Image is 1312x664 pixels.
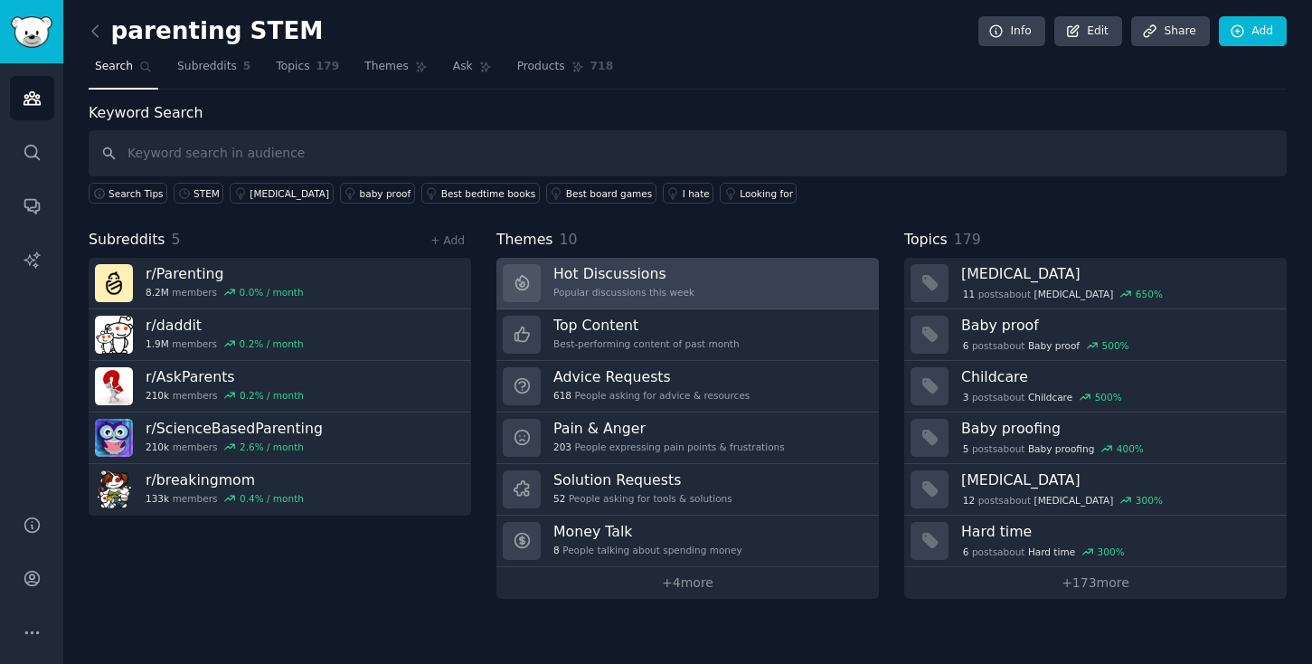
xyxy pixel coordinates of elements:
[904,229,948,251] span: Topics
[146,286,169,299] span: 8.2M
[961,470,1274,489] h3: [MEDICAL_DATA]
[511,52,619,90] a: Products718
[89,309,471,361] a: r/daddit1.9Mmembers0.2% / month
[146,389,304,402] div: members
[961,316,1274,335] h3: Baby proof
[1054,16,1122,47] a: Edit
[496,309,879,361] a: Top ContentBest-performing content of past month
[146,441,323,453] div: members
[683,187,710,200] div: I hate
[89,464,471,516] a: r/breakingmom133kmembers0.4% / month
[553,441,785,453] div: People expressing pain points & frustrations
[740,187,793,200] div: Looking for
[496,516,879,567] a: Money Talk8People talking about spending money
[904,413,1287,464] a: Baby proofing5postsaboutBaby proofing400%
[171,52,257,90] a: Subreddits5
[453,59,473,75] span: Ask
[240,286,304,299] div: 0.0 % / month
[146,337,169,350] span: 1.9M
[553,522,742,541] h3: Money Talk
[95,367,133,405] img: AskParents
[961,286,1165,302] div: post s about
[89,258,471,309] a: r/Parenting8.2Mmembers0.0% / month
[963,391,969,403] span: 3
[496,567,879,599] a: +4more
[553,544,560,556] span: 8
[904,258,1287,309] a: [MEDICAL_DATA]11postsabout[MEDICAL_DATA]650%
[496,361,879,413] a: Advice Requests618People asking for advice & resources
[146,367,304,386] h3: r/ AskParents
[447,52,498,90] a: Ask
[146,286,304,299] div: members
[1219,16,1287,47] a: Add
[560,231,578,248] span: 10
[904,464,1287,516] a: [MEDICAL_DATA]12postsabout[MEDICAL_DATA]300%
[89,183,167,204] button: Search Tips
[963,339,969,352] span: 6
[240,441,304,453] div: 2.6 % / month
[230,183,333,204] a: [MEDICAL_DATA]
[146,264,304,283] h3: r/ Parenting
[963,545,969,558] span: 6
[566,187,653,200] div: Best board games
[95,316,133,354] img: daddit
[553,441,571,453] span: 203
[146,337,304,350] div: members
[904,309,1287,361] a: Baby proof6postsaboutBaby proof500%
[961,441,1146,457] div: post s about
[316,59,340,75] span: 179
[961,522,1274,541] h3: Hard time
[553,389,750,402] div: People asking for advice & resources
[109,187,164,200] span: Search Tips
[1095,391,1122,403] div: 500 %
[89,130,1287,176] input: Keyword search in audience
[174,183,223,204] a: STEM
[89,361,471,413] a: r/AskParents210kmembers0.2% / month
[553,492,565,505] span: 52
[430,234,465,247] a: + Add
[496,413,879,464] a: Pain & Anger203People expressing pain points & frustrations
[360,187,411,200] div: baby proof
[193,187,220,200] div: STEM
[963,494,975,507] span: 12
[1028,442,1094,455] span: Baby proofing
[496,229,553,251] span: Themes
[146,492,304,505] div: members
[496,464,879,516] a: Solution Requests52People asking for tools & solutions
[146,419,323,438] h3: r/ ScienceBasedParenting
[517,59,565,75] span: Products
[1098,545,1125,558] div: 300 %
[904,361,1287,413] a: Childcare3postsaboutChildcare500%
[177,59,237,75] span: Subreddits
[978,16,1045,47] a: Info
[441,187,536,200] div: Best bedtime books
[364,59,409,75] span: Themes
[95,59,133,75] span: Search
[1136,494,1163,507] div: 300 %
[963,288,975,300] span: 11
[1028,545,1075,558] span: Hard time
[553,316,740,335] h3: Top Content
[240,389,304,402] div: 0.2 % / month
[340,183,415,204] a: baby proof
[89,413,471,464] a: r/ScienceBasedParenting210kmembers2.6% / month
[1028,391,1072,403] span: Childcare
[553,389,571,402] span: 618
[276,59,309,75] span: Topics
[904,567,1287,599] a: +173more
[89,104,203,121] label: Keyword Search
[1034,288,1114,300] span: [MEDICAL_DATA]
[358,52,434,90] a: Themes
[1131,16,1209,47] a: Share
[546,183,656,204] a: Best board games
[961,389,1123,405] div: post s about
[89,52,158,90] a: Search
[269,52,345,90] a: Topics179
[1028,339,1080,352] span: Baby proof
[553,264,694,283] h3: Hot Discussions
[553,544,742,556] div: People talking about spending money
[553,419,785,438] h3: Pain & Anger
[961,367,1274,386] h3: Childcare
[240,492,304,505] div: 0.4 % / month
[89,229,165,251] span: Subreddits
